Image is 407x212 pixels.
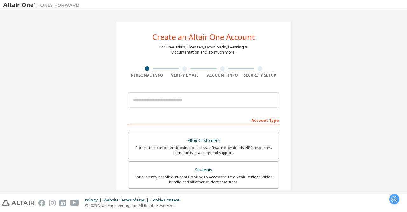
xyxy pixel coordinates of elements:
div: Account Info [203,73,241,78]
img: instagram.svg [49,200,56,206]
div: For existing customers looking to access software downloads, HPC resources, community, trainings ... [132,145,275,155]
div: Website Terms of Use [104,198,150,203]
img: Altair One [3,2,83,8]
div: Create an Altair One Account [152,33,255,41]
div: For Free Trials, Licenses, Downloads, Learning & Documentation and so much more. [159,45,248,55]
img: altair_logo.svg [2,200,35,206]
div: Cookie Consent [150,198,183,203]
div: Students [132,165,275,174]
div: Security Setup [241,73,279,78]
img: facebook.svg [38,200,45,206]
div: Personal Info [128,73,166,78]
div: Privacy [85,198,104,203]
p: © 2025 Altair Engineering, Inc. All Rights Reserved. [85,203,183,208]
img: youtube.svg [70,200,79,206]
div: Altair Customers [132,136,275,145]
div: Account Type [128,115,279,125]
div: Verify Email [166,73,204,78]
img: linkedin.svg [59,200,66,206]
div: For currently enrolled students looking to access the free Altair Student Edition bundle and all ... [132,174,275,185]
